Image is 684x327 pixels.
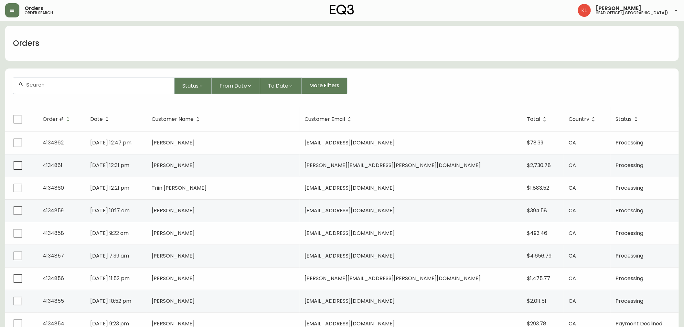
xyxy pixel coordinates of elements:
[43,162,62,169] span: 4134861
[527,184,550,192] span: $1,883.52
[569,229,576,237] span: CA
[152,275,195,282] span: [PERSON_NAME]
[212,78,260,94] button: From Date
[616,252,644,259] span: Processing
[43,207,64,214] span: 4134859
[527,117,540,121] span: Total
[309,82,339,89] span: More Filters
[90,184,129,192] span: [DATE] 12:21 pm
[569,116,598,122] span: Country
[616,162,644,169] span: Processing
[305,207,395,214] span: [EMAIL_ADDRESS][DOMAIN_NAME]
[90,117,103,121] span: Date
[26,82,169,88] input: Search
[305,162,481,169] span: [PERSON_NAME][EMAIL_ADDRESS][PERSON_NAME][DOMAIN_NAME]
[90,275,130,282] span: [DATE] 11:52 pm
[43,116,72,122] span: Order #
[43,117,64,121] span: Order #
[305,117,345,121] span: Customer Email
[305,252,395,259] span: [EMAIL_ADDRESS][DOMAIN_NAME]
[527,275,550,282] span: $1,475.77
[305,116,354,122] span: Customer Email
[90,297,131,305] span: [DATE] 10:52 pm
[527,252,552,259] span: $4,656.79
[569,184,576,192] span: CA
[569,275,576,282] span: CA
[527,297,547,305] span: $2,011.51
[152,117,194,121] span: Customer Name
[305,184,395,192] span: [EMAIL_ADDRESS][DOMAIN_NAME]
[596,6,642,11] span: [PERSON_NAME]
[43,252,64,259] span: 4134857
[13,38,39,49] h1: Orders
[152,297,195,305] span: [PERSON_NAME]
[43,297,64,305] span: 4134855
[616,116,640,122] span: Status
[152,207,195,214] span: [PERSON_NAME]
[90,116,111,122] span: Date
[152,162,195,169] span: [PERSON_NAME]
[330,5,354,15] img: logo
[175,78,212,94] button: Status
[182,82,198,90] span: Status
[43,229,64,237] span: 4134858
[616,207,644,214] span: Processing
[305,275,481,282] span: [PERSON_NAME][EMAIL_ADDRESS][PERSON_NAME][DOMAIN_NAME]
[616,117,632,121] span: Status
[527,207,547,214] span: $394.58
[43,139,64,146] span: 4134862
[302,78,347,94] button: More Filters
[305,297,395,305] span: [EMAIL_ADDRESS][DOMAIN_NAME]
[578,4,591,17] img: 2c0c8aa7421344cf0398c7f872b772b5
[152,252,195,259] span: [PERSON_NAME]
[569,297,576,305] span: CA
[25,6,43,11] span: Orders
[616,229,644,237] span: Processing
[90,162,129,169] span: [DATE] 12:31 pm
[616,275,644,282] span: Processing
[43,184,64,192] span: 4134860
[527,116,549,122] span: Total
[527,139,544,146] span: $78.39
[152,116,202,122] span: Customer Name
[90,229,129,237] span: [DATE] 9:22 am
[569,162,576,169] span: CA
[152,229,195,237] span: [PERSON_NAME]
[90,139,132,146] span: [DATE] 12:47 pm
[25,11,53,15] h5: order search
[569,139,576,146] span: CA
[616,139,644,146] span: Processing
[569,207,576,214] span: CA
[43,275,64,282] span: 4134856
[152,184,207,192] span: Triin [PERSON_NAME]
[596,11,668,15] h5: head office ([GEOGRAPHIC_DATA])
[616,184,644,192] span: Processing
[527,162,551,169] span: $2,730.78
[90,207,130,214] span: [DATE] 10:17 am
[90,252,129,259] span: [DATE] 7:39 am
[305,139,395,146] span: [EMAIL_ADDRESS][DOMAIN_NAME]
[152,139,195,146] span: [PERSON_NAME]
[616,297,644,305] span: Processing
[527,229,548,237] span: $493.46
[219,82,247,90] span: From Date
[260,78,302,94] button: To Date
[268,82,288,90] span: To Date
[569,117,589,121] span: Country
[305,229,395,237] span: [EMAIL_ADDRESS][DOMAIN_NAME]
[569,252,576,259] span: CA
